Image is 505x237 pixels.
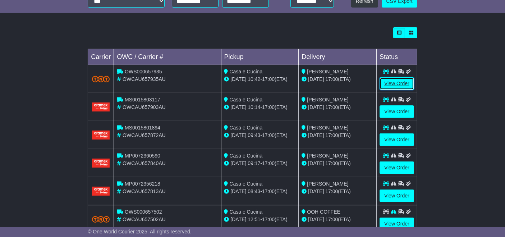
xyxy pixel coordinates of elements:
span: OWCAU657935AU [123,76,166,82]
div: - (ETA) [224,76,296,83]
span: MS0015803117 [125,97,160,102]
span: [DATE] [308,76,324,82]
span: Casa e Cucina [229,153,262,159]
span: [DATE] [230,188,246,194]
span: Casa e Cucina [229,209,262,215]
span: Casa e Cucina [229,69,262,74]
span: OWCAU657840AU [123,160,166,166]
span: 17:00 [325,76,338,82]
span: 09:17 [248,160,260,166]
span: 17:00 [325,104,338,110]
img: Aramex.png [92,131,110,140]
span: OWCAU657872AU [123,132,166,138]
a: View Order [380,105,414,118]
span: [PERSON_NAME] [307,153,348,159]
a: View Order [380,161,414,174]
span: 09:43 [248,132,260,138]
span: 17:00 [262,132,275,138]
span: Casa e Cucina [229,97,262,102]
img: TNT_Domestic.png [92,216,110,223]
span: Casa e Cucina [229,181,262,187]
span: [DATE] [230,76,246,82]
span: OWCAU657903AU [123,104,166,110]
span: [DATE] [230,132,246,138]
td: Carrier [88,49,114,65]
span: 17:00 [262,104,275,110]
span: [DATE] [230,217,246,222]
span: OWS000657935 [125,69,162,74]
span: [PERSON_NAME] [307,181,348,187]
div: (ETA) [302,188,373,195]
span: [DATE] [308,104,324,110]
span: © One World Courier 2025. All rights reserved. [88,229,192,234]
div: (ETA) [302,76,373,83]
span: 17:00 [325,160,338,166]
span: [DATE] [230,160,246,166]
td: Delivery [299,49,377,65]
span: [DATE] [308,160,324,166]
a: View Order [380,77,414,90]
div: (ETA) [302,160,373,167]
span: OWS000657502 [125,209,162,215]
span: [PERSON_NAME] [307,125,348,131]
img: TNT_Domestic.png [92,76,110,82]
span: [DATE] [308,217,324,222]
img: Aramex.png [92,187,110,196]
span: 17:00 [262,188,275,194]
span: 17:00 [262,76,275,82]
td: OWC / Carrier # [114,49,221,65]
div: - (ETA) [224,104,296,111]
span: 12:51 [248,217,260,222]
span: MS0015801894 [125,125,160,131]
td: Status [377,49,417,65]
div: - (ETA) [224,160,296,167]
span: 17:00 [325,217,338,222]
span: OWCAU657502AU [123,217,166,222]
span: 17:00 [325,188,338,194]
span: [PERSON_NAME] [307,69,348,74]
span: 08:43 [248,188,260,194]
span: OWCAU657813AU [123,188,166,194]
img: Aramex.png [92,102,110,111]
span: [DATE] [308,188,324,194]
span: Casa e Cucina [229,125,262,131]
span: [PERSON_NAME] [307,97,348,102]
div: - (ETA) [224,216,296,223]
span: [DATE] [230,104,246,110]
div: (ETA) [302,132,373,139]
span: 17:00 [325,132,338,138]
div: - (ETA) [224,132,296,139]
a: View Order [380,190,414,202]
span: OOH COFFEE [307,209,340,215]
img: Aramex.png [92,159,110,168]
span: 17:00 [262,160,275,166]
span: 10:42 [248,76,260,82]
a: View Order [380,218,414,230]
a: View Order [380,133,414,146]
td: Pickup [221,49,299,65]
span: 10:14 [248,104,260,110]
span: MP0072360590 [125,153,160,159]
span: [DATE] [308,132,324,138]
span: MP0072356218 [125,181,160,187]
div: (ETA) [302,104,373,111]
span: 17:00 [262,217,275,222]
div: (ETA) [302,216,373,223]
div: - (ETA) [224,188,296,195]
